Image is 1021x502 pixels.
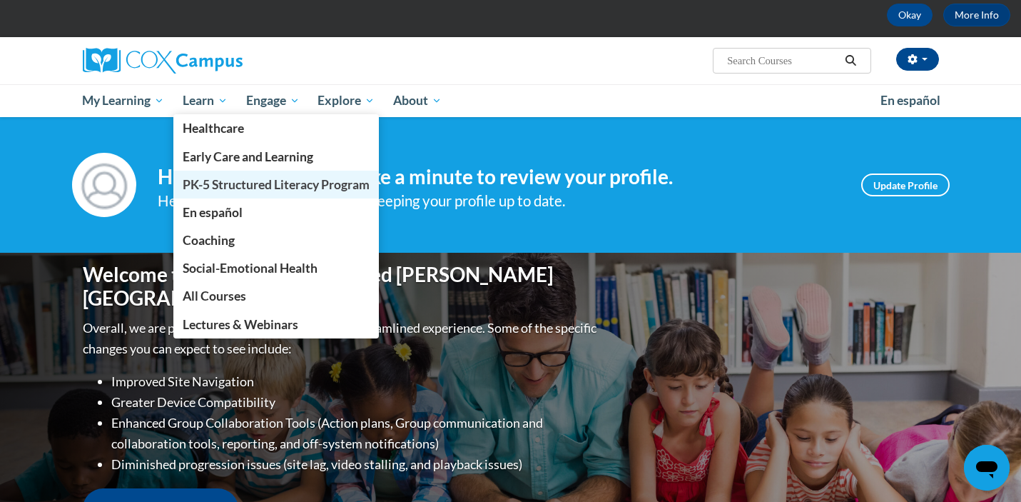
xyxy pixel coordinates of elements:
[237,84,309,117] a: Engage
[83,263,600,311] h1: Welcome to the new and improved [PERSON_NAME][GEOGRAPHIC_DATA]
[173,254,379,282] a: Social-Emotional Health
[111,413,600,454] li: Enhanced Group Collaboration Tools (Action plans, Group communication and collaboration tools, re...
[183,121,244,136] span: Healthcare
[246,92,300,109] span: Engage
[887,4,933,26] button: Okay
[183,205,243,220] span: En español
[183,177,370,192] span: PK-5 Structured Literacy Program
[880,93,940,108] span: En español
[183,261,318,276] span: Social-Emotional Health
[158,165,840,189] h4: Hi [PERSON_NAME]! Take a minute to review your profile.
[111,392,600,413] li: Greater Device Compatibility
[840,52,861,69] button: Search
[183,317,298,332] span: Lectures & Webinars
[183,233,235,248] span: Coaching
[173,282,379,310] a: All Courses
[83,48,243,74] img: Cox Campus
[308,84,384,117] a: Explore
[111,371,600,392] li: Improved Site Navigation
[896,48,939,71] button: Account Settings
[871,86,950,116] a: En español
[173,84,237,117] a: Learn
[72,153,136,217] img: Profile Image
[183,92,228,109] span: Learn
[173,199,379,226] a: En español
[183,149,313,164] span: Early Care and Learning
[173,311,379,338] a: Lectures & Webinars
[393,92,442,109] span: About
[111,454,600,475] li: Diminished progression issues (site lag, video stalling, and playback issues)
[173,114,379,142] a: Healthcare
[73,84,174,117] a: My Learning
[861,174,950,196] a: Update Profile
[173,143,379,171] a: Early Care and Learning
[964,445,1010,491] iframe: Button to launch messaging window
[83,318,600,359] p: Overall, we are proud to provide you with a more streamlined experience. Some of the specific cha...
[943,4,1010,26] a: More Info
[158,189,840,213] div: Help improve your experience by keeping your profile up to date.
[183,288,246,303] span: All Courses
[318,92,375,109] span: Explore
[61,84,960,117] div: Main menu
[173,171,379,199] a: PK-5 Structured Literacy Program
[726,52,840,69] input: Search Courses
[173,226,379,254] a: Coaching
[82,92,164,109] span: My Learning
[83,48,354,74] a: Cox Campus
[384,84,451,117] a: About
